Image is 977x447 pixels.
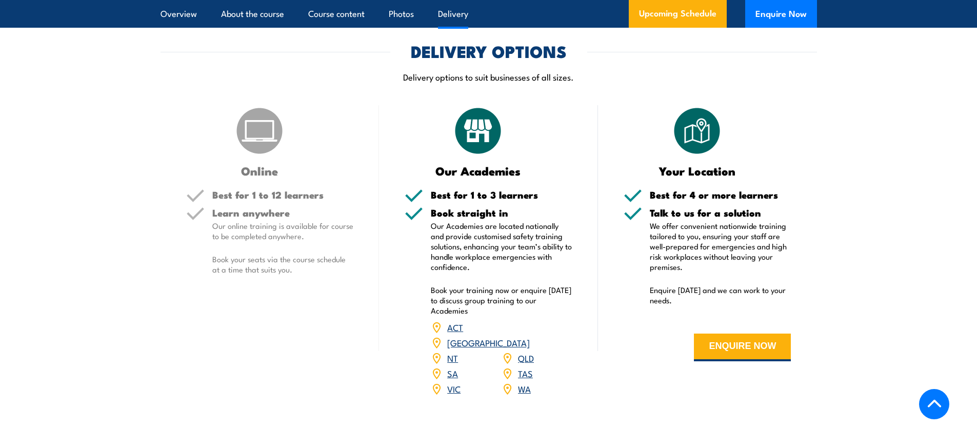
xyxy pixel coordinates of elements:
[650,285,791,305] p: Enquire [DATE] and we can work to your needs.
[518,352,534,364] a: QLD
[447,321,463,333] a: ACT
[447,367,458,379] a: SA
[518,382,531,395] a: WA
[650,208,791,218] h5: Talk to us for a solution
[161,71,817,83] p: Delivery options to suit businesses of all sizes.
[431,190,572,200] h5: Best for 1 to 3 learners
[212,221,354,241] p: Our online training is available for course to be completed anywhere.
[518,367,533,379] a: TAS
[411,44,567,58] h2: DELIVERY OPTIONS
[405,165,552,177] h3: Our Academies
[447,336,530,348] a: [GEOGRAPHIC_DATA]
[447,382,461,395] a: VIC
[186,165,333,177] h3: Online
[447,352,458,364] a: NT
[650,221,791,272] p: We offer convenient nationwide training tailored to you, ensuring your staff are well-prepared fo...
[431,285,572,316] p: Book your training now or enquire [DATE] to discuss group training to our Academies
[212,190,354,200] h5: Best for 1 to 12 learners
[431,221,572,272] p: Our Academies are located nationally and provide customised safety training solutions, enhancing ...
[650,190,791,200] h5: Best for 4 or more learners
[624,165,771,177] h3: Your Location
[431,208,572,218] h5: Book straight in
[694,334,791,361] button: ENQUIRE NOW
[212,208,354,218] h5: Learn anywhere
[212,254,354,275] p: Book your seats via the course schedule at a time that suits you.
